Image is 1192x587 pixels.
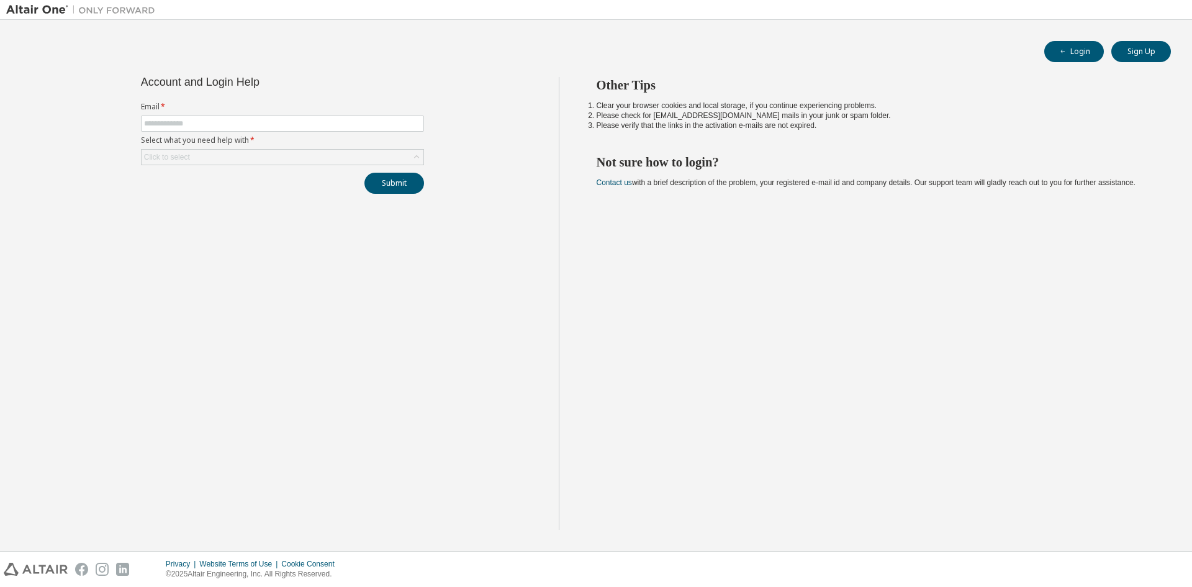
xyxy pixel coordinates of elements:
div: Website Terms of Use [199,559,281,569]
img: facebook.svg [75,563,88,576]
p: © 2025 Altair Engineering, Inc. All Rights Reserved. [166,569,342,580]
button: Sign Up [1111,41,1171,62]
button: Submit [364,173,424,194]
div: Privacy [166,559,199,569]
button: Login [1044,41,1104,62]
li: Clear your browser cookies and local storage, if you continue experiencing problems. [597,101,1149,111]
h2: Other Tips [597,77,1149,93]
div: Cookie Consent [281,559,341,569]
img: instagram.svg [96,563,109,576]
div: Account and Login Help [141,77,368,87]
label: Select what you need help with [141,135,424,145]
label: Email [141,102,424,112]
img: linkedin.svg [116,563,129,576]
div: Click to select [144,152,190,162]
span: with a brief description of the problem, your registered e-mail id and company details. Our suppo... [597,178,1136,187]
a: Contact us [597,178,632,187]
li: Please check for [EMAIL_ADDRESS][DOMAIN_NAME] mails in your junk or spam folder. [597,111,1149,121]
img: Altair One [6,4,161,16]
li: Please verify that the links in the activation e-mails are not expired. [597,121,1149,130]
h2: Not sure how to login? [597,154,1149,170]
div: Click to select [142,150,423,165]
img: altair_logo.svg [4,563,68,576]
